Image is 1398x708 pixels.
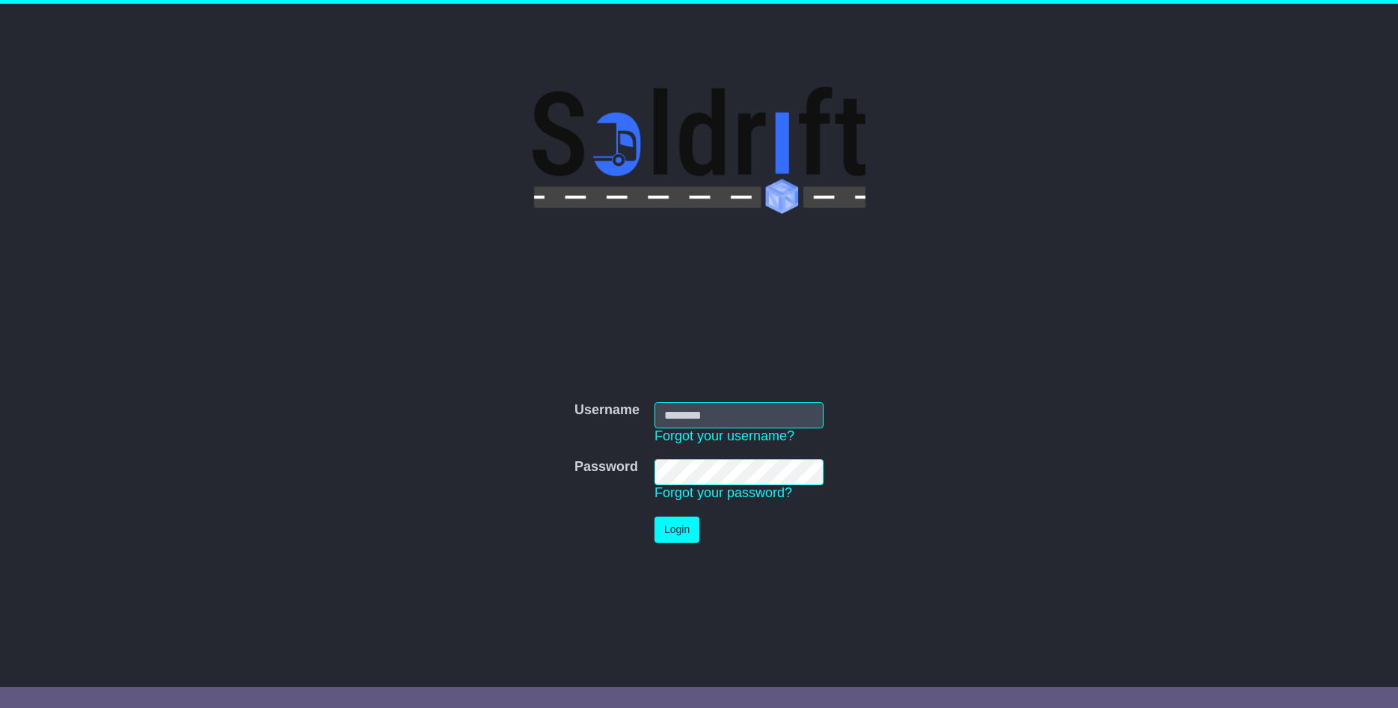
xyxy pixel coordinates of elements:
label: Password [574,459,638,475]
label: Username [574,402,640,419]
img: Soldrift Pty Ltd [533,87,865,214]
button: Login [654,517,699,543]
a: Forgot your username? [654,428,794,443]
a: Forgot your password? [654,485,792,500]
